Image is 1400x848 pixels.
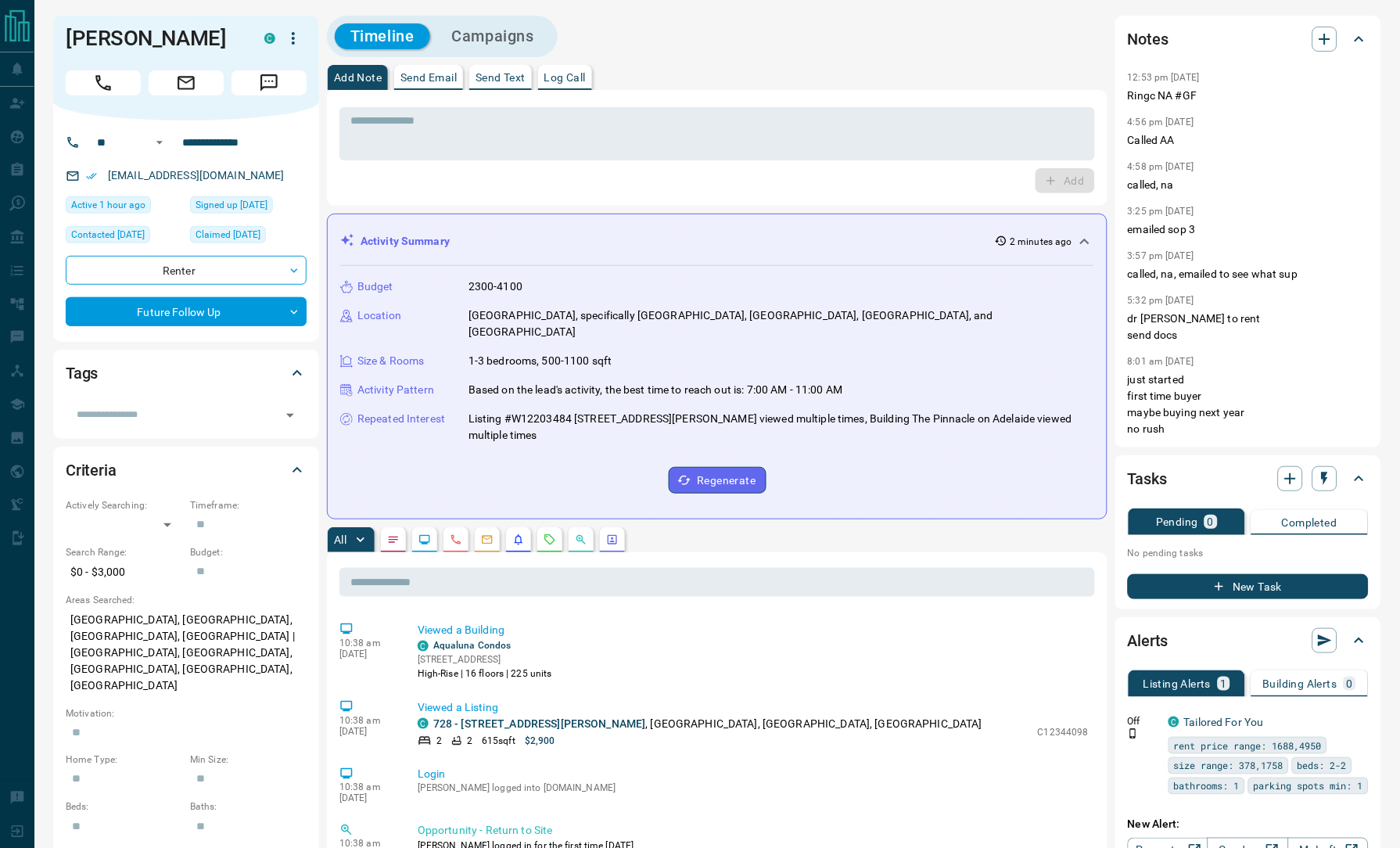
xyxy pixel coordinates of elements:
[335,23,430,49] button: Timeline
[1208,516,1214,527] p: 0
[1347,678,1353,689] p: 0
[1038,725,1089,739] p: C12344098
[433,716,982,732] p: , [GEOGRAPHIC_DATA], [GEOGRAPHIC_DATA], [GEOGRAPHIC_DATA]
[86,171,97,181] svg: Email Verified
[66,559,182,585] p: $0 - $3,000
[66,607,307,699] p: [GEOGRAPHIC_DATA], [GEOGRAPHIC_DATA], [GEOGRAPHIC_DATA], [GEOGRAPHIC_DATA] | [GEOGRAPHIC_DATA], [...
[1128,295,1194,306] p: 5:32 pm [DATE]
[66,706,307,720] p: Motivation:
[149,70,224,95] span: Email
[468,382,842,398] p: Based on the lead's activity, the best time to reach out is: 7:00 AM - 11:00 AM
[1174,778,1240,794] span: bathrooms: 1
[340,227,1094,256] div: Activity Summary2 minutes ago
[418,823,1089,839] p: Opportunity - Return to Site
[196,197,267,213] span: Signed up [DATE]
[468,411,1094,444] p: Listing #W12203484 [STREET_ADDRESS][PERSON_NAME] viewed multiple times, Building The Pinnacle on ...
[1128,27,1168,52] h2: Notes
[264,33,275,44] div: condos.ca
[1128,466,1167,491] h2: Tasks
[150,133,169,152] button: Open
[433,640,512,651] a: Aqualuna Condos
[1298,758,1347,774] span: beds: 2-2
[66,226,182,248] div: Mon Apr 29 2024
[1128,714,1159,728] p: Off
[66,196,182,218] div: Thu Aug 14 2025
[482,734,515,748] p: 615 sqft
[1128,266,1369,282] p: called, na, emailed to see what sup
[418,641,429,652] div: condos.ca
[1254,778,1363,794] span: parking spots min: 1
[190,196,307,218] div: Thu Apr 04 2024
[1128,117,1194,128] p: 4:56 pm [DATE]
[1011,235,1072,249] p: 2 minutes ago
[357,411,445,427] p: Repeated Interest
[1128,372,1369,437] p: just started first time buyer maybe buying next year no rush
[1128,161,1194,172] p: 4:58 pm [DATE]
[433,717,646,730] a: 728 - [STREET_ADDRESS][PERSON_NAME]
[544,534,556,546] svg: Requests
[418,767,1089,783] p: Login
[190,226,307,248] div: Thu Apr 04 2024
[361,233,450,250] p: Activity Summary
[1128,206,1194,217] p: 3:25 pm [DATE]
[1128,622,1369,659] div: Alerts
[66,70,141,95] span: Call
[1168,717,1179,728] div: condos.ca
[436,23,550,49] button: Campaigns
[66,800,182,814] p: Beds:
[66,361,98,386] h2: Tags
[1128,460,1369,498] div: Tasks
[1263,678,1337,689] p: Building Alerts
[232,70,307,95] span: Message
[1128,221,1369,238] p: emailed sop 3
[1128,541,1369,565] p: No pending tasks
[418,652,552,667] p: [STREET_ADDRESS]
[467,734,472,748] p: 2
[1128,574,1369,599] button: New Task
[339,715,394,726] p: 10:38 am
[190,753,307,767] p: Min Size:
[400,72,457,83] p: Send Email
[418,783,1089,794] p: [PERSON_NAME] logged into [DOMAIN_NAME]
[334,534,346,545] p: All
[512,534,525,546] svg: Listing Alerts
[357,278,393,295] p: Budget
[66,498,182,512] p: Actively Searching:
[1128,817,1369,833] p: New Alert:
[418,667,552,681] p: High-Rise | 16 floors | 225 units
[1156,516,1198,527] p: Pending
[357,353,425,369] p: Size & Rooms
[436,734,442,748] p: 2
[339,793,394,804] p: [DATE]
[476,72,526,83] p: Send Text
[1128,311,1369,343] p: dr [PERSON_NAME] to rent send docs
[525,734,555,748] p: $2,900
[1128,20,1369,58] div: Notes
[66,545,182,559] p: Search Range:
[1128,88,1369,104] p: Ringc NA #GF
[66,753,182,767] p: Home Type:
[357,382,434,398] p: Activity Pattern
[334,72,382,83] p: Add Note
[418,622,1089,638] p: Viewed a Building
[544,72,586,83] p: Log Call
[468,353,612,369] p: 1-3 bedrooms, 500-1100 sqft
[387,534,400,546] svg: Notes
[1174,758,1283,774] span: size range: 378,1758
[468,278,522,295] p: 2300-4100
[66,354,307,392] div: Tags
[1128,356,1194,367] p: 8:01 am [DATE]
[339,726,394,737] p: [DATE]
[1221,678,1227,689] p: 1
[71,227,145,243] span: Contacted [DATE]
[66,451,307,489] div: Criteria
[418,534,431,546] svg: Lead Browsing Activity
[339,638,394,649] p: 10:38 am
[279,404,301,426] button: Open
[108,169,285,181] a: [EMAIL_ADDRESS][DOMAIN_NAME]
[339,782,394,793] p: 10:38 am
[1128,728,1139,739] svg: Push Notification Only
[190,800,307,814] p: Baths:
[1128,628,1168,653] h2: Alerts
[669,467,766,494] button: Regenerate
